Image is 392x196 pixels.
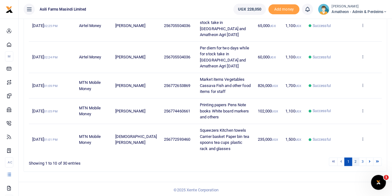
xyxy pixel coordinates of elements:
span: 1,700 [285,83,301,88]
a: UGX 228,050 [233,4,266,15]
span: Market items Vegetables Cassava Fish and other food items for staff [200,77,251,94]
small: 02:25 PM [44,24,58,28]
small: UGX [270,56,275,59]
small: UGX [272,84,278,88]
small: UGX [272,138,278,141]
small: UGX [295,84,301,88]
span: [PERSON_NAME] [115,55,145,59]
span: Squeezers Kitchen towels Carrier basket Paper bin tea spoons tea cups plastic rack and glasses [200,128,249,151]
a: profile-user [PERSON_NAME] Amatheon - Admin & Perdeims [318,4,387,15]
span: 1,100 [285,55,301,59]
div: Showing 1 to 10 of 30 entries [29,157,174,166]
small: 01:05 PM [44,110,58,113]
span: [DEMOGRAPHIC_DATA][PERSON_NAME] [115,134,157,145]
li: Wallet ballance [231,4,268,15]
span: MTN Mobile Money [79,80,101,91]
span: Successful [313,54,331,60]
small: UGX [295,110,301,113]
small: UGX [295,24,301,28]
span: [DATE] [32,137,57,142]
span: [DATE] [32,83,57,88]
img: profile-user [318,4,329,15]
span: Successful [313,137,331,142]
span: Successful [313,108,331,114]
a: 3 [359,157,366,166]
small: UGX [272,110,278,113]
span: Airtel Money [79,55,101,59]
span: 1,100 [285,109,301,113]
span: 256705504036 [164,23,190,28]
a: 2 [352,157,359,166]
img: logo-small [6,6,13,13]
li: M [5,51,13,62]
span: 1 [384,175,389,180]
span: 1,100 [285,23,301,28]
span: 1,500 [285,137,301,142]
span: Successful [313,83,331,89]
span: 256772653869 [164,83,190,88]
iframe: Intercom live chat [371,175,386,190]
span: 826,000 [258,83,278,88]
span: 256705504036 [164,55,190,59]
span: MTN Mobile Money [79,134,101,145]
a: logo-small logo-large logo-large [6,7,13,11]
span: 102,000 [258,109,278,113]
span: MTN Mobile Money [79,106,101,116]
span: Amatheon - Admin & Perdeims [332,9,387,15]
span: Per diem for two days while for stock take in [GEOGRAPHIC_DATA] and Amatheon Agri [DATE] [200,46,249,69]
li: Toup your wallet [268,4,299,15]
li: Ac [5,157,13,167]
span: [DATE] [32,23,57,28]
span: [DATE] [32,55,57,59]
small: UGX [270,24,275,28]
span: Add money [268,4,299,15]
span: 256772593460 [164,137,190,142]
small: [PERSON_NAME] [332,4,387,9]
span: [DATE] [32,109,57,113]
span: 256774460661 [164,109,190,113]
a: 1 [344,157,352,166]
small: 01:01 PM [44,138,58,141]
span: [PERSON_NAME] [115,109,145,113]
small: UGX [295,138,301,141]
span: Printing papers Pens Note books White board markers and others [200,103,249,119]
span: 65,000 [258,23,276,28]
span: 235,000 [258,137,278,142]
span: Airtel Money [79,23,101,28]
span: [PERSON_NAME] [115,83,145,88]
span: Successful [313,23,331,29]
small: 01:09 PM [44,84,58,88]
span: Asili Farms Masindi Limited [37,7,89,12]
small: UGX [295,56,301,59]
span: 60,000 [258,55,276,59]
span: [PERSON_NAME] [115,23,145,28]
a: Add money [268,7,299,11]
small: 02:24 PM [44,56,58,59]
span: UGX 228,050 [238,6,261,12]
